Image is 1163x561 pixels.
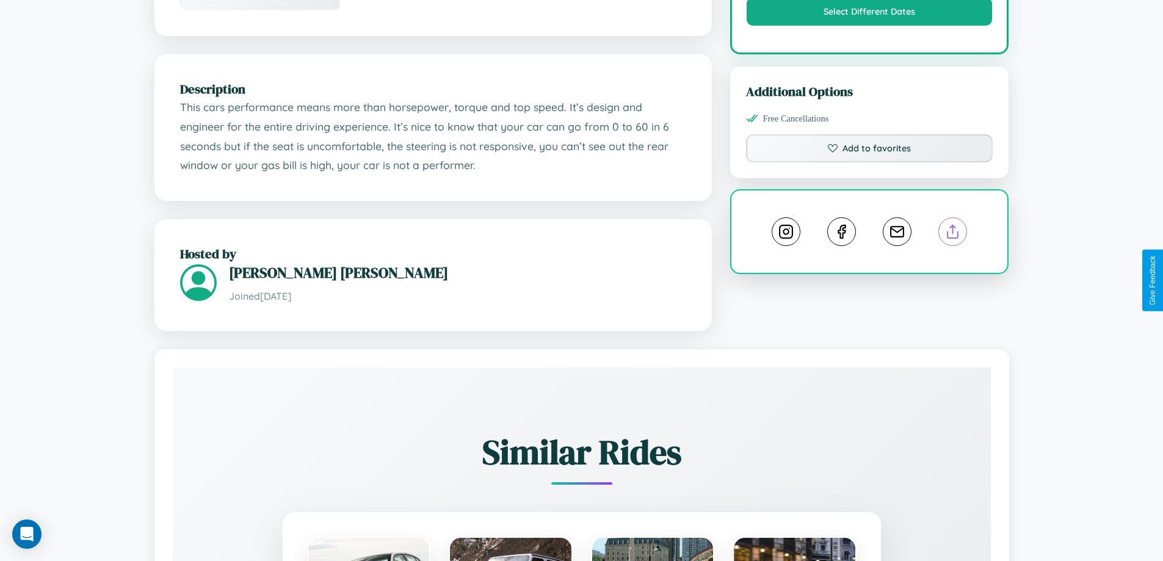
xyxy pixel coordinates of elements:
[229,288,686,305] p: Joined [DATE]
[180,80,686,98] h2: Description
[763,114,829,124] span: Free Cancellations
[12,519,42,549] div: Open Intercom Messenger
[180,245,686,262] h2: Hosted by
[1148,256,1157,305] div: Give Feedback
[180,98,686,175] p: This cars performance means more than horsepower, torque and top speed. It’s design and engineer ...
[746,134,993,162] button: Add to favorites
[229,262,686,283] h3: [PERSON_NAME] [PERSON_NAME]
[746,82,993,100] h3: Additional Options
[216,429,948,476] h2: Similar Rides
